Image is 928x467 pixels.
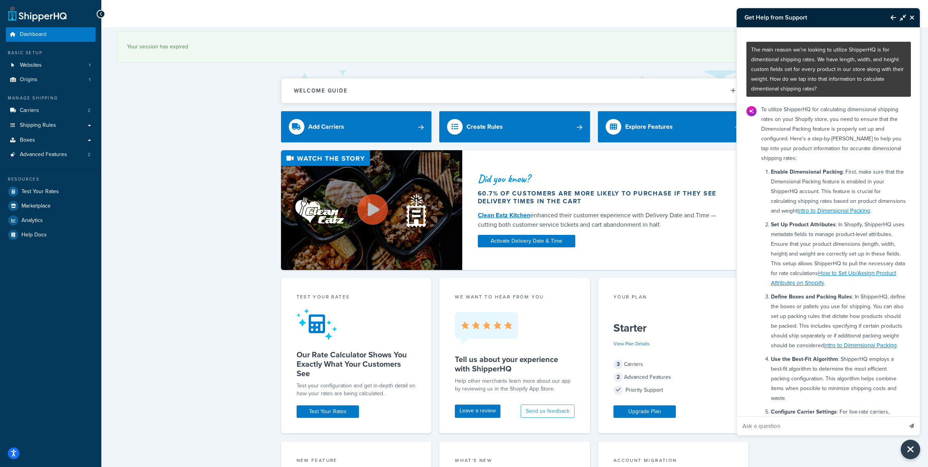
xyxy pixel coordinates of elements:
[771,407,906,465] p: : For live-rate carriers, ensure that your carrier settings are configured to accept dimensional ...
[6,213,95,227] a: Analytics
[613,373,623,382] span: 2
[20,122,56,129] span: Shipping Rules
[737,417,903,435] input: Ask a question
[455,377,574,393] p: Help other merchants learn more about our app by reviewing us in the Shopify App Store.
[6,147,95,162] a: Advanced Features2
[903,416,920,435] button: Send message
[294,88,348,94] h2: Welcome Guide
[297,457,416,466] div: New Feature
[613,385,733,396] div: Priority Support
[21,188,59,195] span: Test Your Rates
[771,220,836,229] strong: Set Up Product Attributes
[613,457,733,466] div: Account Migration
[478,173,724,184] div: Did you know?
[598,111,749,142] a: Explore Features
[746,106,757,116] img: Bot Avatar
[478,190,724,205] div: 60.7% of customers are more likely to purchase if they see delivery times in the cart
[281,78,748,103] button: Welcome Guide
[737,8,883,27] h3: Get Help from Support
[6,73,95,87] a: Origins1
[297,382,416,398] div: Test your configuration and get in-depth detail on how your rates are being calculated.
[613,360,623,369] span: 3
[89,62,90,69] span: 1
[906,13,920,22] button: Close Resource Center
[455,405,500,418] a: Leave a review
[455,457,574,466] div: What's New
[6,50,95,56] div: Basic Setup
[613,322,733,334] h5: Starter
[613,293,733,302] div: Your Plan
[771,292,906,350] p: : In ShipperHQ, define the boxes or pallets you use for shipping. You can also set up packing rul...
[478,211,724,229] div: enhanced their customer experience with Delivery Date and Time — cutting both customer service ti...
[6,147,95,162] li: Advanced Features
[455,293,574,300] p: we want to hear from you
[6,27,95,42] a: Dashboard
[467,121,503,132] div: Create Rules
[883,9,896,27] button: Back to Resource Center
[797,206,870,215] a: Intro to Dimensional Packing
[6,199,95,213] a: Marketplace
[896,9,906,27] button: Minimize Resource Center
[281,150,462,270] img: Video thumbnail
[6,95,95,101] div: Manage Shipping
[20,107,39,114] span: Carriers
[89,76,90,83] span: 1
[88,107,90,114] span: 2
[20,137,35,144] span: Boxes
[20,62,42,69] span: Websites
[771,220,906,288] p: : In Shopify, ShipperHQ uses metadata fields to manage product-level attributes. Ensure that your...
[771,167,906,216] p: : First, make sure that the Dimensional Packing feature is enabled in your ShipperHQ account. Thi...
[297,350,416,378] h5: Our Rate Calculator Shows You Exactly What Your Customers See
[613,405,676,418] a: Upgrade Plan
[771,408,837,416] strong: Configure Carrier Settings
[308,121,344,132] div: Add Carriers
[521,405,574,418] button: Send us feedback
[478,235,575,247] a: Activate Delivery Date & Time
[281,111,432,142] a: Add Carriers
[88,151,90,158] span: 2
[478,211,530,220] a: Clean Eatz Kitchen
[771,355,838,363] strong: Use the Best-Fit Algorithm
[613,359,733,370] div: Carriers
[824,341,897,350] a: Intro to Dimensional Packing
[771,269,896,287] a: How to Set Up/Assign Product Attributes on Shopify
[613,372,733,383] div: Advanced Features
[6,103,95,118] a: Carriers2
[771,293,852,301] strong: Define Boxes and Packing Rules
[6,185,95,199] a: Test Your Rates
[6,228,95,242] a: Help Docs
[21,203,51,210] span: Marketplace
[439,111,590,142] a: Create Rules
[20,31,46,38] span: Dashboard
[625,121,673,132] div: Explore Features
[20,76,37,83] span: Origins
[771,168,843,176] strong: Enable Dimensional Packing
[21,232,47,238] span: Help Docs
[6,118,95,133] a: Shipping Rules
[297,293,416,302] div: Test your rates
[613,340,650,347] a: View Plan Details
[901,440,920,459] button: Close Resource Center
[771,354,906,403] p: : ShipperHQ employs a best-fit algorithm to determine the most efficient packing configuration. T...
[6,58,95,73] li: Websites
[127,41,902,52] div: Your session has expired
[297,405,359,418] a: Test Your Rates
[6,176,95,183] div: Resources
[455,355,574,373] h5: Tell us about your experience with ShipperHQ
[6,58,95,73] a: Websites1
[21,217,43,224] span: Analytics
[6,133,95,147] a: Boxes
[6,73,95,87] li: Origins
[6,103,95,118] li: Carriers
[761,105,906,163] p: To utilize ShipperHQ for calculating dimensional shipping rates on your Shopify store, you need t...
[751,45,906,94] p: The main reason we're looking to utilize ShipperHQ is for dimentional shipping rates. We have len...
[20,151,67,158] span: Advanced Features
